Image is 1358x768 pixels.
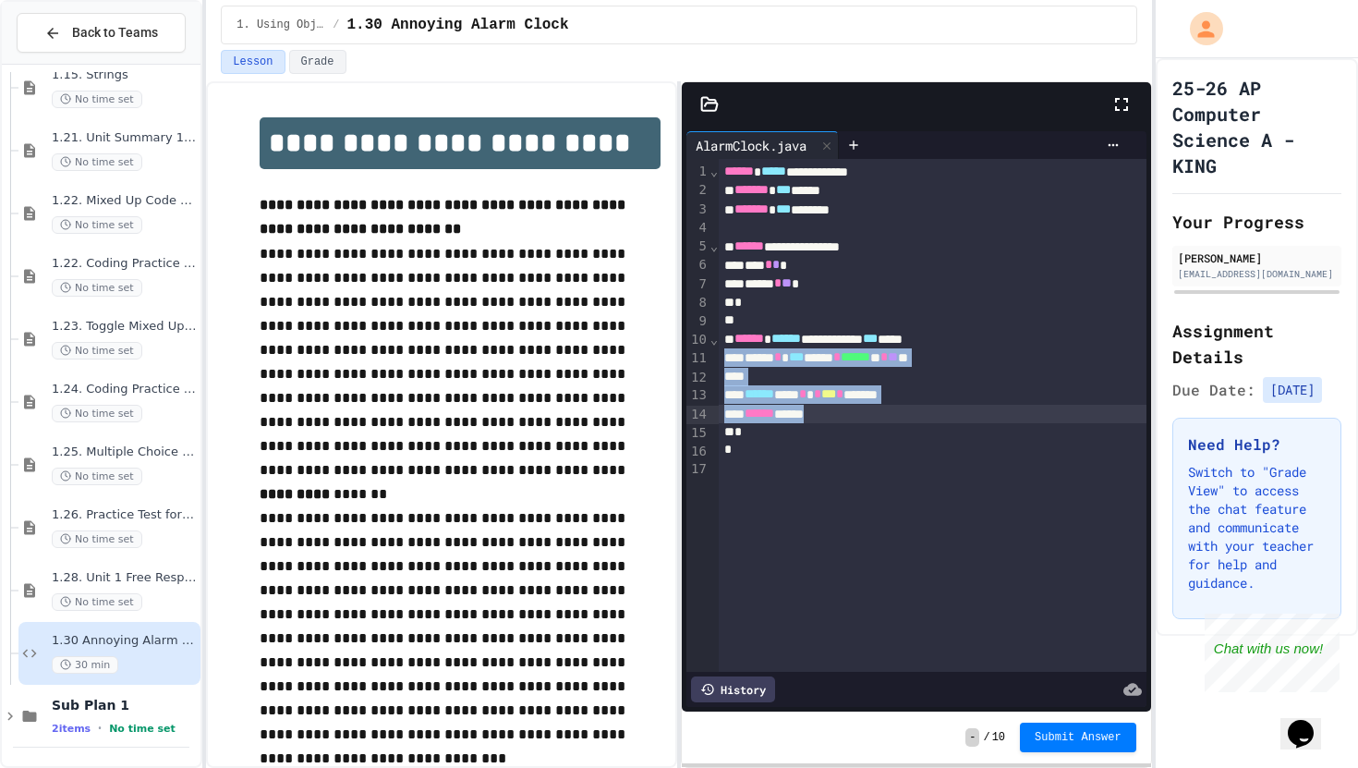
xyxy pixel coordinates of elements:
[691,677,775,702] div: History
[686,181,709,200] div: 2
[52,342,142,360] span: No time set
[686,136,816,155] div: AlarmClock.java
[52,153,142,171] span: No time set
[236,18,325,32] span: 1. Using Objects and Methods
[1263,377,1322,403] span: [DATE]
[1170,7,1228,50] div: My Account
[52,193,197,209] span: 1.22. Mixed Up Code Practice 1b (1.7-1.15)
[686,443,709,461] div: 16
[52,656,118,674] span: 30 min
[1020,723,1136,752] button: Submit Answer
[686,312,709,331] div: 9
[983,730,989,745] span: /
[52,530,142,548] span: No time set
[686,163,709,181] div: 1
[17,13,186,53] button: Back to Teams
[1035,730,1122,745] span: Submit Answer
[709,164,719,178] span: Fold line
[52,91,142,108] span: No time set
[686,369,709,387] div: 12
[686,294,709,312] div: 8
[686,424,709,443] div: 15
[686,131,839,159] div: AlarmClock.java
[52,216,142,234] span: No time set
[686,256,709,274] div: 6
[347,14,569,36] span: 1.30 Annoying Alarm Clock
[52,633,197,649] span: 1.30 Annoying Alarm Clock
[52,697,197,713] span: Sub Plan 1
[686,406,709,424] div: 14
[52,405,142,422] span: No time set
[52,256,197,272] span: 1.22. Coding Practice 1b (1.7-1.15)
[52,67,197,83] span: 1.15. Strings
[1205,614,1340,692] iframe: chat widget
[52,507,197,523] span: 1.26. Practice Test for Objects (1.12-1.14)
[52,570,197,586] span: 1.28. Unit 1 Free Response Question (FRQ) Practice
[52,130,197,146] span: 1.21. Unit Summary 1b (1.7-1.15)
[1188,463,1326,592] p: Switch to "Grade View" to access the chat feature and communicate with your teacher for help and ...
[72,23,158,43] span: Back to Teams
[1178,250,1336,266] div: [PERSON_NAME]
[333,18,339,32] span: /
[686,275,709,294] div: 7
[686,386,709,405] div: 13
[686,460,709,479] div: 17
[709,332,719,347] span: Fold line
[1280,694,1340,750] iframe: chat widget
[52,593,142,611] span: No time set
[109,723,176,735] span: No time set
[965,728,979,747] span: -
[52,468,142,485] span: No time set
[98,721,102,736] span: •
[221,50,285,74] button: Lesson
[992,730,1005,745] span: 10
[1172,75,1341,178] h1: 25-26 AP Computer Science A - KING
[1172,318,1341,370] h2: Assignment Details
[686,238,709,256] div: 5
[1178,267,1336,281] div: [EMAIL_ADDRESS][DOMAIN_NAME]
[52,279,142,297] span: No time set
[1172,209,1341,235] h2: Your Progress
[686,331,709,349] div: 10
[289,50,346,74] button: Grade
[52,382,197,397] span: 1.24. Coding Practice 1b (1.7-1.15)
[1188,433,1326,456] h3: Need Help?
[709,238,719,253] span: Fold line
[52,445,197,460] span: 1.25. Multiple Choice Exercises for Unit 1b (1.9-1.15)
[1172,379,1255,401] span: Due Date:
[686,349,709,368] div: 11
[686,201,709,219] div: 3
[686,219,709,238] div: 4
[52,723,91,735] span: 2 items
[52,319,197,335] span: 1.23. Toggle Mixed Up or Write Code Practice 1b (1.7-1.15)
